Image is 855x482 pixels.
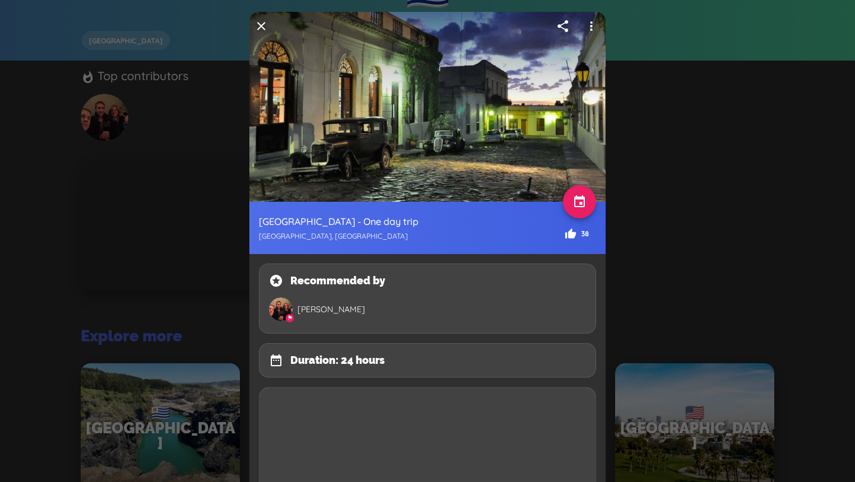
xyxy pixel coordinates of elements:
[249,12,606,202] img: Colonia del Sacramento offers one of the best preserved colonial historical quarters in South Ame...
[259,214,419,230] h1: [GEOGRAPHIC_DATA] - One day trip
[581,228,589,240] span: 38
[290,354,586,366] h2: Duration: 24 hours
[269,297,293,321] img: Silvia Cobelli
[259,230,558,242] span: [GEOGRAPHIC_DATA], [GEOGRAPHIC_DATA]
[290,275,586,286] h2: Recommended by
[286,314,294,322] span: ⚑
[559,224,595,243] button: 38
[293,299,586,320] p: [PERSON_NAME]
